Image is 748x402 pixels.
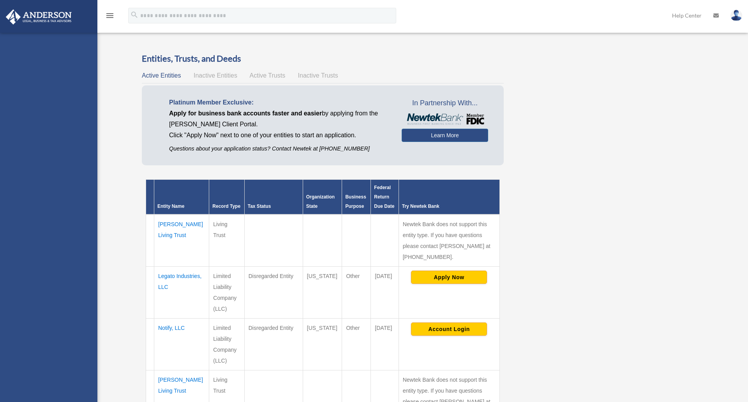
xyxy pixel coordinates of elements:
[4,9,74,25] img: Anderson Advisors Platinum Portal
[169,144,390,154] p: Questions about your application status? Contact Newtek at [PHONE_NUMBER]
[209,319,244,370] td: Limited Liability Company (LLC)
[169,108,390,130] p: by applying from the [PERSON_NAME] Client Portal.
[244,180,303,215] th: Tax Status
[371,319,399,370] td: [DATE]
[402,129,488,142] a: Learn More
[142,53,504,65] h3: Entities, Trusts, and Deeds
[105,14,115,20] a: menu
[406,113,484,125] img: NewtekBankLogoSM.png
[244,267,303,319] td: Disregarded Entity
[142,72,181,79] span: Active Entities
[194,72,237,79] span: Inactive Entities
[169,97,390,108] p: Platinum Member Exclusive:
[399,214,499,267] td: Newtek Bank does not support this entity type. If you have questions please contact [PERSON_NAME]...
[105,11,115,20] i: menu
[169,110,322,117] span: Apply for business bank accounts faster and easier
[209,180,244,215] th: Record Type
[402,202,496,211] div: Try Newtek Bank
[169,130,390,141] p: Click "Apply Now" next to one of your entities to start an application.
[250,72,286,79] span: Active Trusts
[342,180,371,215] th: Business Purpose
[730,10,742,21] img: User Pic
[209,214,244,267] td: Living Trust
[154,267,209,319] td: Legato Industries, LLC
[371,267,399,319] td: [DATE]
[303,319,342,370] td: [US_STATE]
[130,11,139,19] i: search
[411,271,487,284] button: Apply Now
[303,267,342,319] td: [US_STATE]
[303,180,342,215] th: Organization State
[209,267,244,319] td: Limited Liability Company (LLC)
[298,72,338,79] span: Inactive Trusts
[154,214,209,267] td: [PERSON_NAME] Living Trust
[244,319,303,370] td: Disregarded Entity
[154,180,209,215] th: Entity Name
[371,180,399,215] th: Federal Return Due Date
[402,97,488,110] span: In Partnership With...
[342,319,371,370] td: Other
[411,322,487,336] button: Account Login
[411,326,487,332] a: Account Login
[154,319,209,370] td: Notify, LLC
[342,267,371,319] td: Other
